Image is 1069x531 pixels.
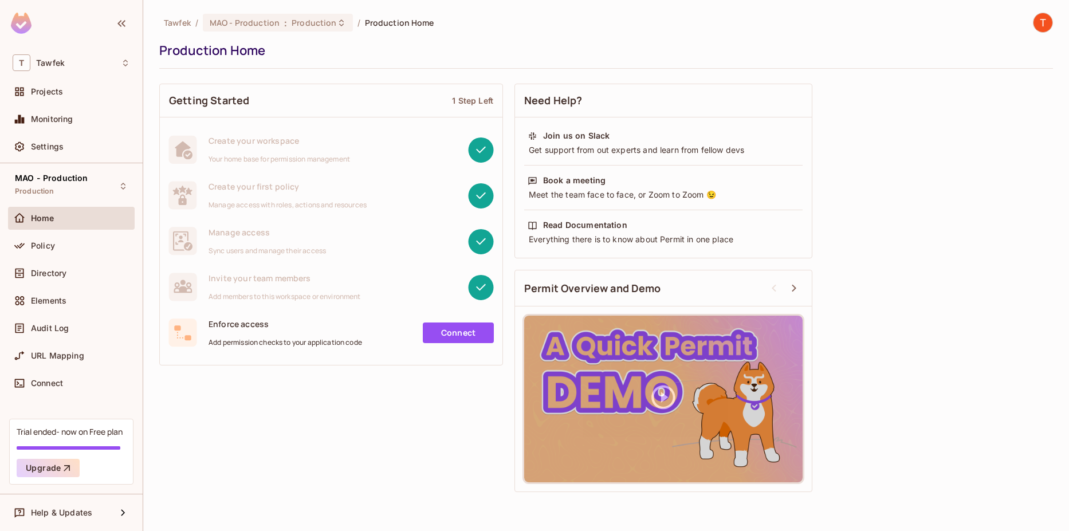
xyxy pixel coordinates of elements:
[13,54,30,71] span: T
[209,200,367,210] span: Manage access with roles, actions and resources
[524,281,661,296] span: Permit Overview and Demo
[31,296,66,305] span: Elements
[543,175,606,186] div: Book a meeting
[209,135,350,146] span: Create your workspace
[195,17,198,28] li: /
[31,142,64,151] span: Settings
[159,42,1047,59] div: Production Home
[524,93,583,108] span: Need Help?
[528,234,799,245] div: Everything there is to know about Permit in one place
[31,269,66,278] span: Directory
[209,338,362,347] span: Add permission checks to your application code
[423,322,494,343] a: Connect
[31,214,54,223] span: Home
[209,292,361,301] span: Add members to this workspace or environment
[31,379,63,388] span: Connect
[31,87,63,96] span: Projects
[543,130,610,141] div: Join us on Slack
[1033,13,1052,32] img: Tawfek Daghistani
[284,18,288,27] span: :
[528,189,799,200] div: Meet the team face to face, or Zoom to Zoom 😉
[209,227,326,238] span: Manage access
[209,318,362,329] span: Enforce access
[15,174,88,183] span: MAO - Production
[31,324,69,333] span: Audit Log
[17,426,123,437] div: Trial ended- now on Free plan
[11,13,32,34] img: SReyMgAAAABJRU5ErkJggg==
[209,273,361,284] span: Invite your team members
[31,115,73,124] span: Monitoring
[365,17,434,28] span: Production Home
[31,508,92,517] span: Help & Updates
[209,155,350,164] span: Your home base for permission management
[452,95,493,106] div: 1 Step Left
[210,17,280,28] span: MAO - Production
[169,93,249,108] span: Getting Started
[164,17,191,28] span: the active workspace
[209,181,367,192] span: Create your first policy
[31,351,84,360] span: URL Mapping
[528,144,799,156] div: Get support from out experts and learn from fellow devs
[209,246,326,255] span: Sync users and manage their access
[357,17,360,28] li: /
[17,459,80,477] button: Upgrade
[36,58,65,68] span: Workspace: Tawfek
[543,219,627,231] div: Read Documentation
[31,241,55,250] span: Policy
[292,17,336,28] span: Production
[15,187,54,196] span: Production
